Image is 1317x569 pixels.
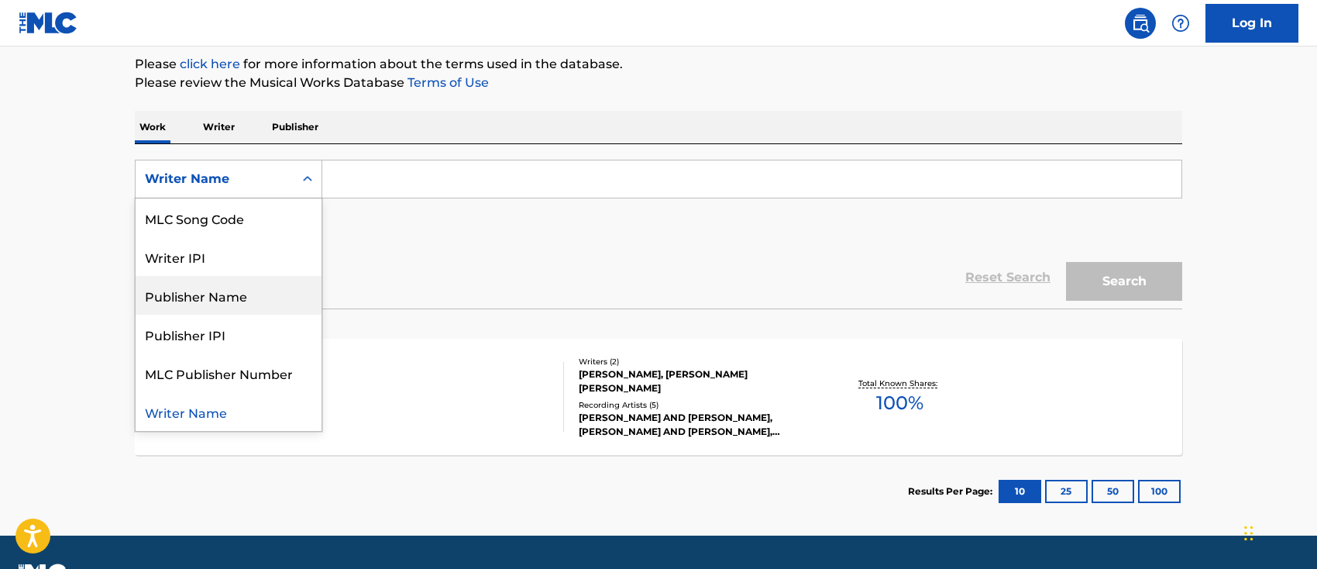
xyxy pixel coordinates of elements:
[136,392,322,431] div: Writer Name
[135,111,170,143] p: Work
[136,198,322,237] div: MLC Song Code
[579,356,813,367] div: Writers ( 2 )
[1125,8,1156,39] a: Public Search
[579,411,813,439] div: [PERSON_NAME] AND [PERSON_NAME], [PERSON_NAME] AND [PERSON_NAME], [PERSON_NAME] & [PERSON_NAME], ...
[136,353,322,392] div: MLC Publisher Number
[1138,480,1181,503] button: 100
[19,12,78,34] img: MLC Logo
[1092,480,1134,503] button: 50
[876,389,923,417] span: 100 %
[198,111,239,143] p: Writer
[858,378,941,389] p: Total Known Shares:
[908,485,996,498] p: Results Per Page:
[579,367,813,395] div: [PERSON_NAME], [PERSON_NAME] [PERSON_NAME]
[135,339,1182,455] a: ROCKWRITERMLC Song Code:R1729HISWC:T0104634152Writers (2)[PERSON_NAME], [PERSON_NAME] [PERSON_NAM...
[135,160,1182,309] form: Search Form
[1240,495,1317,569] iframe: Chat Widget
[135,55,1182,74] p: Please for more information about the terms used in the database.
[145,170,284,188] div: Writer Name
[999,480,1041,503] button: 10
[404,75,489,90] a: Terms of Use
[180,57,240,71] a: click here
[136,315,322,353] div: Publisher IPI
[1171,14,1190,33] img: help
[1165,8,1196,39] div: Help
[136,276,322,315] div: Publisher Name
[579,399,813,411] div: Recording Artists ( 5 )
[1131,14,1150,33] img: search
[135,74,1182,92] p: Please review the Musical Works Database
[1205,4,1298,43] a: Log In
[1045,480,1088,503] button: 25
[1244,510,1253,557] div: Drag
[136,237,322,276] div: Writer IPI
[267,111,323,143] p: Publisher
